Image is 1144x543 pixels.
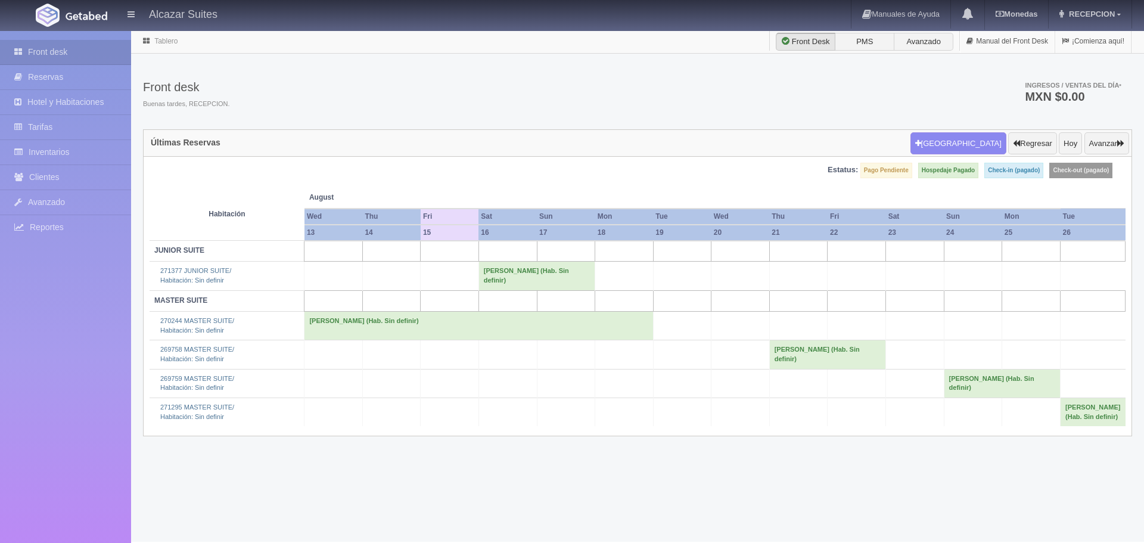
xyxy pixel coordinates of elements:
label: PMS [835,33,894,51]
span: RECEPCION [1066,10,1115,18]
span: Ingresos / Ventas del día [1025,82,1121,89]
th: 23 [886,225,944,241]
h3: Front desk [143,80,230,94]
th: Tue [1061,209,1126,225]
h4: Alcazar Suites [149,6,217,21]
th: Wed [304,209,363,225]
th: Fri [421,209,478,225]
label: Avanzado [894,33,953,51]
th: Mon [595,209,654,225]
th: 15 [421,225,478,241]
b: Monedas [996,10,1037,18]
th: Fri [828,209,886,225]
th: Thu [769,209,828,225]
label: Hospedaje Pagado [918,163,978,178]
span: August [309,193,416,203]
th: Tue [653,209,711,225]
th: 22 [828,225,886,241]
a: 269758 MASTER SUITE/Habitación: Sin definir [160,346,234,362]
th: 13 [304,225,363,241]
th: Thu [362,209,420,225]
th: 21 [769,225,828,241]
td: [PERSON_NAME] (Hab. Sin definir) [769,340,885,369]
a: 269759 MASTER SUITE/Habitación: Sin definir [160,375,234,392]
th: Sun [537,209,595,225]
th: 18 [595,225,654,241]
strong: Habitación [209,210,245,218]
button: Hoy [1059,132,1082,155]
button: [GEOGRAPHIC_DATA] [910,132,1006,155]
th: 19 [653,225,711,241]
b: JUNIOR SUITE [154,246,204,255]
th: 16 [478,225,537,241]
img: Getabed [66,11,107,20]
th: 20 [711,225,770,241]
img: Getabed [36,4,60,27]
a: 271295 MASTER SUITE/Habitación: Sin definir [160,404,234,420]
th: 26 [1061,225,1126,241]
td: [PERSON_NAME] (Hab. Sin definir) [944,369,1060,398]
th: Sun [944,209,1002,225]
a: Manual del Front Desk [960,30,1055,53]
span: Buenas tardes, RECEPCION. [143,100,230,109]
h3: MXN $0.00 [1025,91,1121,103]
b: MASTER SUITE [154,296,207,305]
button: Avanzar [1084,132,1129,155]
td: [PERSON_NAME] (Hab. Sin definir) [478,262,595,290]
label: Check-out (pagado) [1049,163,1112,178]
label: Pago Pendiente [860,163,912,178]
th: Sat [886,209,944,225]
td: [PERSON_NAME] (Hab. Sin definir) [304,311,653,340]
a: ¡Comienza aquí! [1055,30,1131,53]
th: Mon [1002,209,1061,225]
label: Estatus: [828,165,858,176]
th: Wed [711,209,770,225]
th: 24 [944,225,1002,241]
a: 270244 MASTER SUITE/Habitación: Sin definir [160,317,234,334]
h4: Últimas Reservas [151,138,220,147]
label: Check-in (pagado) [984,163,1043,178]
label: Front Desk [776,33,835,51]
a: 271377 JUNIOR SUITE/Habitación: Sin definir [160,267,231,284]
th: Sat [478,209,537,225]
th: 25 [1002,225,1061,241]
td: [PERSON_NAME] (Hab. Sin definir) [1061,398,1126,427]
button: Regresar [1008,132,1056,155]
th: 14 [362,225,420,241]
a: Tablero [154,37,178,45]
th: 17 [537,225,595,241]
